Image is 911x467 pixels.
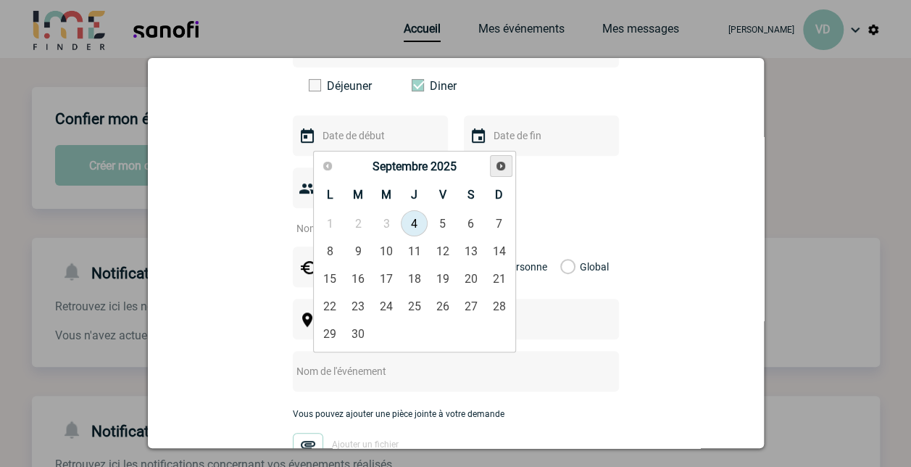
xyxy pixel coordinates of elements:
[486,293,512,319] a: 28
[317,238,344,264] a: 8
[467,188,474,202] span: Samedi
[457,293,484,319] a: 27
[401,265,428,292] a: 18
[412,79,495,93] label: Diner
[429,293,456,319] a: 26
[319,126,419,145] input: Date de début
[373,160,428,173] span: Septembre
[317,265,344,292] a: 15
[457,238,484,264] a: 13
[353,188,363,202] span: Mardi
[430,160,457,173] span: 2025
[411,188,417,202] span: Jeudi
[401,238,428,264] a: 11
[429,265,456,292] a: 19
[429,210,456,236] a: 5
[317,321,344,347] a: 29
[560,247,570,287] label: Global
[345,265,372,292] a: 16
[486,265,512,292] a: 21
[327,188,333,202] span: Lundi
[429,238,456,264] a: 12
[457,265,484,292] a: 20
[373,293,400,319] a: 24
[332,439,399,450] span: Ajouter un fichier
[373,265,400,292] a: 17
[401,210,428,236] a: 4
[490,155,512,178] a: Suivant
[439,188,446,202] span: Vendredi
[345,321,372,347] a: 30
[486,210,512,236] a: 7
[495,188,503,202] span: Dimanche
[373,238,400,264] a: 10
[486,238,512,264] a: 14
[381,188,391,202] span: Mercredi
[317,293,344,319] a: 22
[293,362,581,381] input: Nom de l'événement
[457,210,484,236] a: 6
[293,219,429,238] input: Nombre de participants
[293,409,619,419] p: Vous pouvez ajouter une pièce jointe à votre demande
[345,293,372,319] a: 23
[309,79,392,93] label: Déjeuner
[495,160,507,172] span: Suivant
[345,238,372,264] a: 9
[401,293,428,319] a: 25
[490,126,590,145] input: Date de fin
